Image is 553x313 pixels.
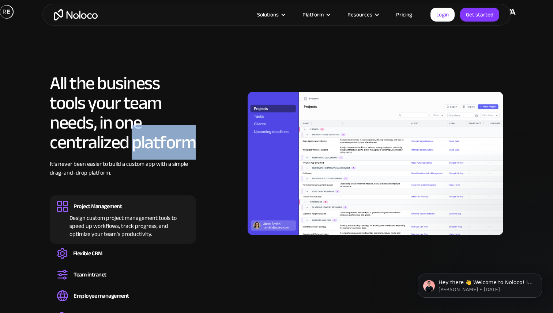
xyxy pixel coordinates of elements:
[57,212,189,238] div: Design custom project management tools to speed up workflows, track progress, and optimize your t...
[407,258,553,309] iframe: Intercom notifications message
[302,10,324,19] div: Platform
[57,259,189,261] div: Create a custom CRM that you can adapt to your business’s needs, centralize your workflows, and m...
[248,10,293,19] div: Solutions
[74,292,129,300] div: Employee management
[338,10,387,19] div: Resources
[74,271,106,279] div: Team intranet
[50,73,196,152] h2: All the business tools your team needs, in one centralized platform
[57,301,189,304] div: Easily manage employee information, track performance, and handle HR tasks from a single platform.
[347,10,372,19] div: Resources
[430,8,455,22] a: Login
[57,280,189,282] div: Set up a central space for your team to collaborate, share information, and stay up to date on co...
[73,249,102,257] div: Flexible CRM
[460,8,499,22] a: Get started
[257,10,279,19] div: Solutions
[54,9,98,20] a: home
[387,10,421,19] a: Pricing
[74,202,122,210] div: Project Management
[50,160,196,188] div: It’s never been easier to build a custom app with a simple drag-and-drop platform.
[293,10,338,19] div: Platform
